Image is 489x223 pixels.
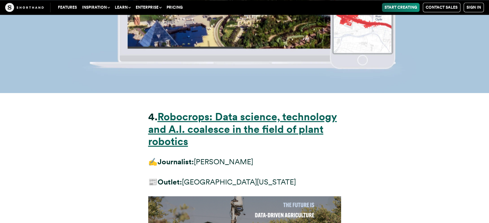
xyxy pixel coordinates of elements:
a: Features [55,3,79,12]
strong: Outlet: [158,177,182,186]
a: Robocrops: Data science, technology and A.I. coalesce in the field of plant robotics [148,110,337,148]
button: Learn [112,3,133,12]
button: Inspiration [79,3,112,12]
strong: 4. [148,110,158,123]
strong: Journalist: [158,157,194,166]
img: The Craft [5,3,44,12]
a: Pricing [164,3,185,12]
p: 📰 [GEOGRAPHIC_DATA][US_STATE] [148,176,341,188]
button: Enterprise [133,3,164,12]
a: Sign in [464,3,484,12]
a: Contact Sales [423,3,460,12]
p: ✍️ [PERSON_NAME] [148,156,341,168]
a: Start Creating [382,3,420,12]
